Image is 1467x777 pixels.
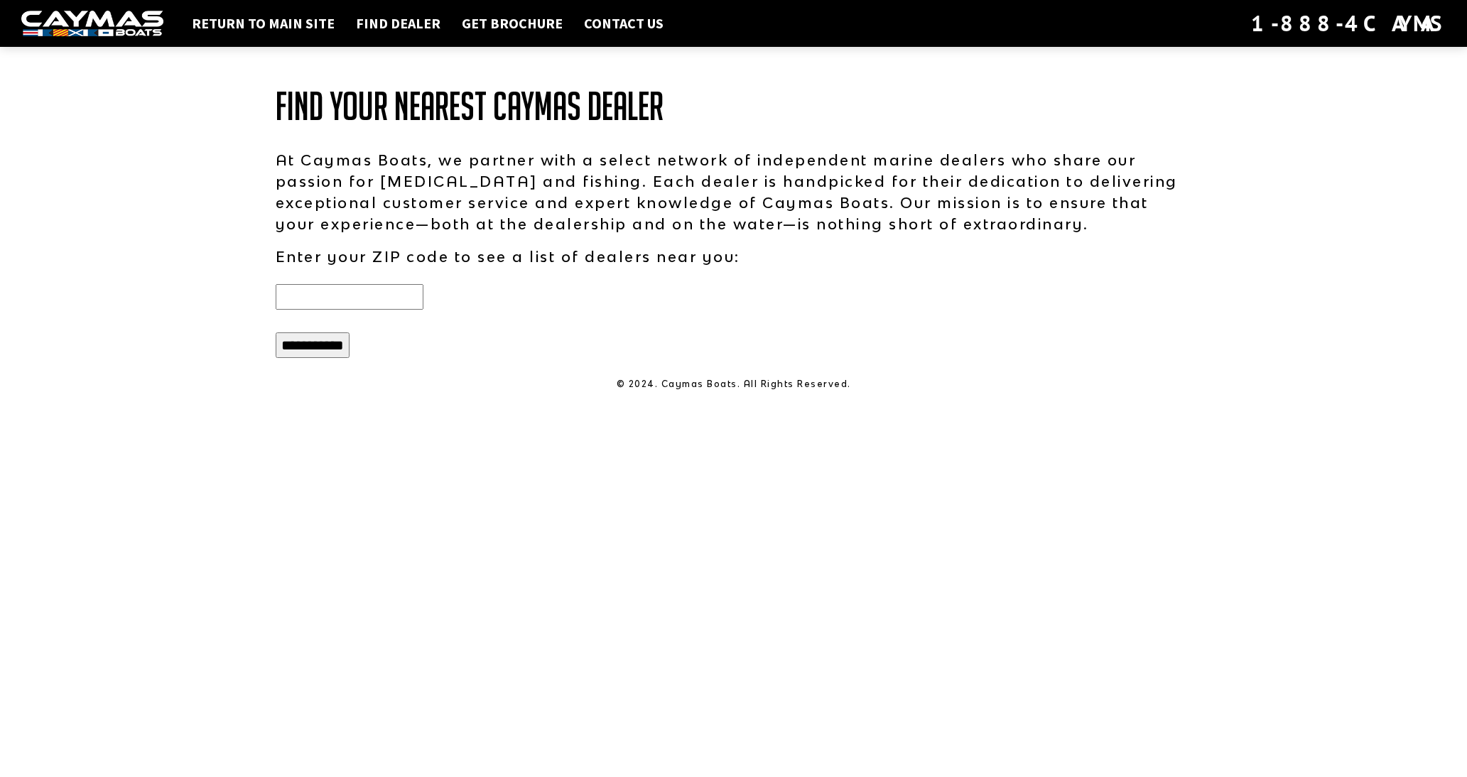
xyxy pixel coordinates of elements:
[276,246,1192,267] p: Enter your ZIP code to see a list of dealers near you:
[349,14,448,33] a: Find Dealer
[577,14,671,33] a: Contact Us
[1251,8,1446,39] div: 1-888-4CAYMAS
[21,11,163,37] img: white-logo-c9c8dbefe5ff5ceceb0f0178aa75bf4bb51f6bca0971e226c86eb53dfe498488.png
[276,149,1192,234] p: At Caymas Boats, we partner with a select network of independent marine dealers who share our pas...
[455,14,570,33] a: Get Brochure
[276,378,1192,391] p: © 2024. Caymas Boats. All Rights Reserved.
[276,85,1192,128] h1: Find Your Nearest Caymas Dealer
[185,14,342,33] a: Return to main site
